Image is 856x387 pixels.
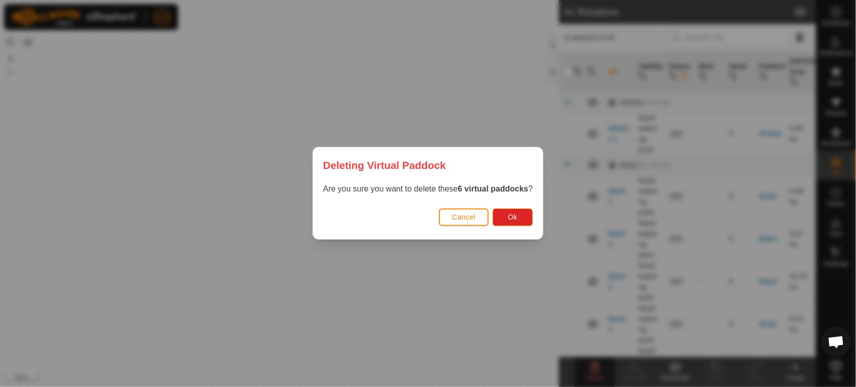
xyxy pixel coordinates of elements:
span: Cancel [452,214,476,222]
span: Are you sure you want to delete these ? [323,185,533,193]
div: Open chat [821,327,851,357]
span: Ok [508,214,518,222]
button: Ok [493,209,533,226]
button: Cancel [439,209,489,226]
strong: 6 virtual paddocks [458,185,529,193]
span: Deleting Virtual Paddock [323,157,446,173]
